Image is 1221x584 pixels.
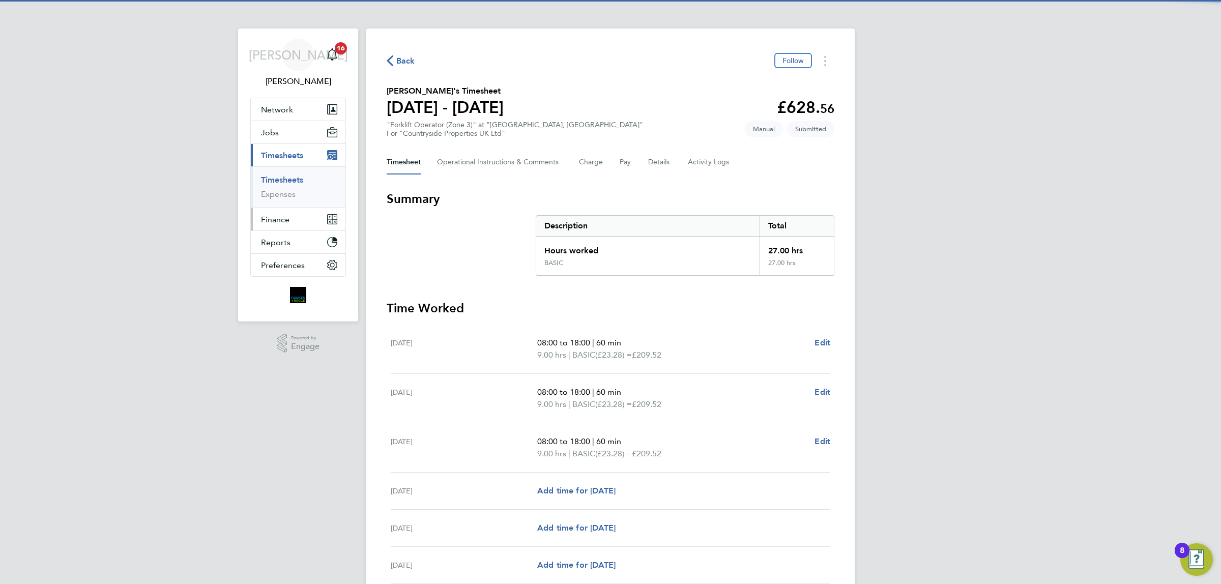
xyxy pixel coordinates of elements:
a: Expenses [261,189,296,199]
span: Add time for [DATE] [537,523,616,533]
div: "Forklift Operator (Zone 3)" at "[GEOGRAPHIC_DATA], [GEOGRAPHIC_DATA]" [387,121,643,138]
button: Operational Instructions & Comments [437,150,563,174]
span: | [568,399,570,409]
a: [PERSON_NAME][PERSON_NAME] [250,39,346,87]
a: Timesheets [261,175,303,185]
button: Pay [620,150,632,174]
span: Add time for [DATE] [537,486,616,495]
span: | [592,436,594,446]
span: Edit [815,387,830,397]
span: Jobs [261,128,279,137]
div: [DATE] [391,435,537,460]
button: Jobs [251,121,345,143]
span: Jordan Alaezihe [250,75,346,87]
h2: [PERSON_NAME]'s Timesheet [387,85,504,97]
span: 60 min [596,338,621,347]
span: Engage [291,342,319,351]
button: Timesheets [251,144,345,166]
span: | [592,338,594,347]
div: Hours worked [536,237,760,259]
span: 08:00 to 18:00 [537,436,590,446]
button: Network [251,98,345,121]
button: Finance [251,208,345,230]
a: Add time for [DATE] [537,485,616,497]
a: Powered byEngage [277,334,320,353]
span: Preferences [261,260,305,270]
button: Back [387,54,415,67]
div: [DATE] [391,337,537,361]
div: Summary [536,215,834,276]
span: 56 [820,101,834,116]
button: Reports [251,231,345,253]
div: Timesheets [251,166,345,208]
span: 16 [335,42,347,54]
a: Edit [815,337,830,349]
span: This timesheet was manually created. [745,121,783,137]
span: (£23.28) = [595,399,632,409]
button: Timesheets Menu [816,53,834,69]
div: [DATE] [391,386,537,411]
span: Add time for [DATE] [537,560,616,570]
h3: Summary [387,191,834,207]
span: Back [396,55,415,67]
a: Add time for [DATE] [537,559,616,571]
span: This timesheet is Submitted. [787,121,834,137]
div: [DATE] [391,522,537,534]
nav: Main navigation [238,28,358,322]
span: (£23.28) = [595,449,632,458]
div: 27.00 hrs [760,259,834,275]
span: 08:00 to 18:00 [537,338,590,347]
span: BASIC [572,349,595,361]
a: Go to home page [250,287,346,303]
button: Preferences [251,254,345,276]
button: Open Resource Center, 8 new notifications [1180,543,1213,576]
span: Timesheets [261,151,303,160]
div: [DATE] [391,559,537,571]
h3: Time Worked [387,300,834,316]
div: Total [760,216,834,236]
div: 8 [1180,550,1184,564]
span: | [568,350,570,360]
span: £209.52 [632,399,661,409]
span: 9.00 hrs [537,350,566,360]
span: | [592,387,594,397]
span: (£23.28) = [595,350,632,360]
span: 08:00 to 18:00 [537,387,590,397]
span: Powered by [291,334,319,342]
span: Edit [815,436,830,446]
div: BASIC [544,259,563,267]
app-decimal: £628. [777,98,834,117]
button: Follow [774,53,812,68]
span: 60 min [596,436,621,446]
span: Reports [261,238,290,247]
span: 9.00 hrs [537,399,566,409]
button: Charge [579,150,603,174]
div: For "Countryside Properties UK Ltd" [387,129,643,138]
div: 27.00 hrs [760,237,834,259]
span: BASIC [572,398,595,411]
span: £209.52 [632,350,661,360]
span: Finance [261,215,289,224]
span: Network [261,105,293,114]
span: 60 min [596,387,621,397]
span: [PERSON_NAME] [249,48,348,62]
button: Activity Logs [688,150,731,174]
span: Follow [782,56,804,65]
a: Edit [815,435,830,448]
button: Timesheet [387,150,421,174]
a: Add time for [DATE] [537,522,616,534]
a: 16 [322,39,342,71]
div: Description [536,216,760,236]
a: Edit [815,386,830,398]
h1: [DATE] - [DATE] [387,97,504,118]
span: 9.00 hrs [537,449,566,458]
img: bromak-logo-retina.png [290,287,306,303]
span: BASIC [572,448,595,460]
span: | [568,449,570,458]
span: £209.52 [632,449,661,458]
span: Edit [815,338,830,347]
button: Details [648,150,672,174]
div: [DATE] [391,485,537,497]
